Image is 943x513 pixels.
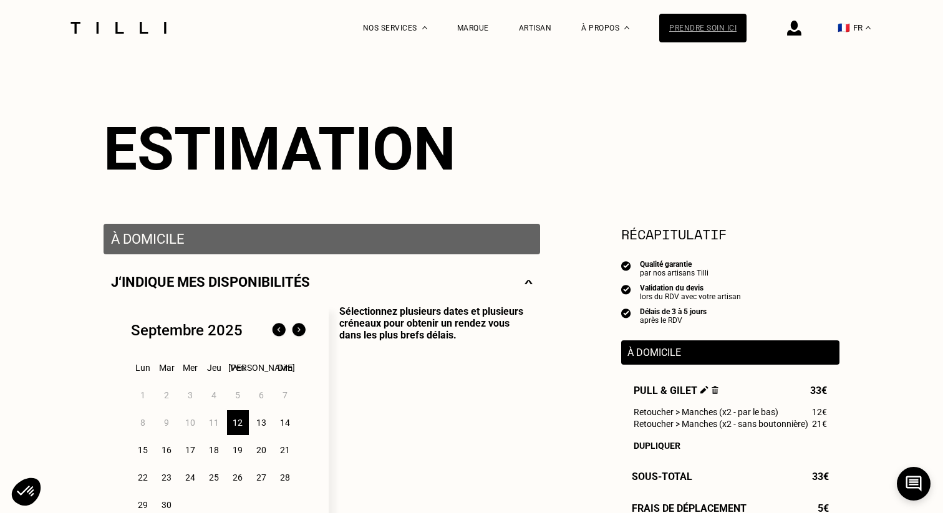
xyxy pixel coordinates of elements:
[812,419,827,429] span: 21€
[812,471,829,482] span: 33€
[274,465,296,490] div: 28
[422,26,427,29] img: Menu déroulant
[621,260,631,271] img: icon list info
[634,407,778,417] span: Retoucher > Manches (x2 - par le bas)
[640,260,708,269] div: Qualité garantie
[712,386,718,394] img: Supprimer
[203,465,225,490] div: 25
[621,307,631,319] img: icon list info
[627,347,833,358] p: À domicile
[251,410,273,435] div: 13
[640,269,708,277] div: par nos artisans Tilli
[812,407,827,417] span: 12€
[621,471,839,482] div: Sous-Total
[634,441,827,451] div: Dupliquer
[640,307,707,316] div: Délais de 3 à 5 jours
[203,438,225,463] div: 18
[634,385,718,396] span: Pull & gilet
[787,21,801,36] img: icône connexion
[104,114,839,184] div: Estimation
[274,410,296,435] div: 14
[227,438,249,463] div: 19
[156,465,178,490] div: 23
[810,385,827,396] span: 33€
[274,438,296,463] div: 21
[180,438,201,463] div: 17
[640,316,707,325] div: après le RDV
[838,22,850,34] span: 🇫🇷
[634,419,808,429] span: Retoucher > Manches (x2 - sans boutonnière)
[111,274,310,290] p: J‘indique mes disponibilités
[621,224,839,244] section: Récapitulatif
[66,22,171,34] img: Logo du service de couturière Tilli
[156,438,178,463] div: 16
[180,465,201,490] div: 24
[457,24,489,32] a: Marque
[269,320,289,340] img: Mois précédent
[111,231,533,247] p: À domicile
[866,26,871,29] img: menu déroulant
[251,438,273,463] div: 20
[700,386,708,394] img: Éditer
[227,410,249,435] div: 12
[132,465,154,490] div: 22
[289,320,309,340] img: Mois suivant
[659,14,747,42] a: Prendre soin ici
[640,284,741,292] div: Validation du devis
[132,438,154,463] div: 15
[519,24,552,32] a: Artisan
[640,292,741,301] div: lors du RDV avec votre artisan
[621,284,631,295] img: icon list info
[131,322,243,339] div: Septembre 2025
[227,465,249,490] div: 26
[525,274,533,290] img: svg+xml;base64,PHN2ZyBmaWxsPSJub25lIiBoZWlnaHQ9IjE0IiB2aWV3Qm94PSIwIDAgMjggMTQiIHdpZHRoPSIyOCIgeG...
[624,26,629,29] img: Menu déroulant à propos
[251,465,273,490] div: 27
